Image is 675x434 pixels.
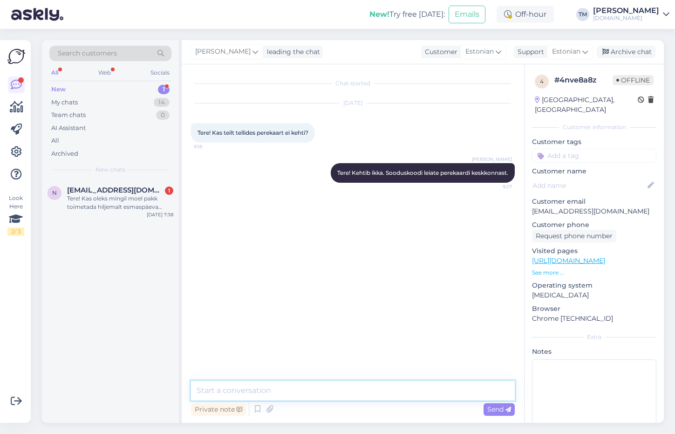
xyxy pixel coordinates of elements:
[154,98,170,107] div: 14
[593,7,659,14] div: [PERSON_NAME]
[165,186,173,195] div: 1
[449,6,485,23] button: Emails
[369,10,389,19] b: New!
[593,14,659,22] div: [DOMAIN_NAME]
[147,211,173,218] div: [DATE] 7:38
[156,110,170,120] div: 0
[532,290,656,300] p: [MEDICAL_DATA]
[191,79,515,88] div: Chat started
[194,143,229,150] span: 9:18
[67,186,164,194] span: nadjapanova25@gmail.com
[532,314,656,324] p: Chrome [TECHNICAL_ID]
[532,256,605,265] a: [URL][DOMAIN_NAME]
[532,149,656,163] input: Add a tag
[532,166,656,176] p: Customer name
[51,149,78,158] div: Archived
[613,75,654,85] span: Offline
[497,6,554,23] div: Off-hour
[532,220,656,230] p: Customer phone
[597,46,655,58] div: Archive chat
[532,246,656,256] p: Visited pages
[532,347,656,357] p: Notes
[576,8,589,21] div: TM
[58,48,117,58] span: Search customers
[532,230,616,242] div: Request phone number
[532,304,656,314] p: Browser
[51,110,86,120] div: Team chats
[191,403,246,416] div: Private note
[532,207,656,216] p: [EMAIL_ADDRESS][DOMAIN_NAME]
[532,269,656,277] p: See more ...
[263,47,320,57] div: leading the chat
[487,405,511,413] span: Send
[593,7,669,22] a: [PERSON_NAME][DOMAIN_NAME]
[472,156,512,163] span: [PERSON_NAME]
[49,67,60,79] div: All
[7,48,25,65] img: Askly Logo
[7,194,24,236] div: Look Here
[51,136,59,145] div: All
[95,165,125,174] span: New chats
[52,189,57,196] span: n
[514,47,544,57] div: Support
[535,95,638,115] div: [GEOGRAPHIC_DATA], [GEOGRAPHIC_DATA]
[51,85,66,94] div: New
[532,281,656,290] p: Operating system
[7,227,24,236] div: 2 / 3
[532,197,656,207] p: Customer email
[532,137,656,147] p: Customer tags
[552,47,580,57] span: Estonian
[67,194,173,211] div: Tere! Kas oleks mingil moel pakk toimetada hiljemalt esmaspäeva õhtuks? Lapsel T sünnipäev. Jäin ...
[149,67,171,79] div: Socials
[158,85,170,94] div: 1
[540,78,544,85] span: 4
[51,98,78,107] div: My chats
[532,333,656,341] div: Extra
[51,124,86,133] div: AI Assistant
[369,9,445,20] div: Try free [DATE]:
[191,99,515,107] div: [DATE]
[532,180,646,191] input: Add name
[554,75,613,86] div: # 4nve8a8z
[477,183,512,190] span: 9:27
[465,47,494,57] span: Estonian
[195,47,251,57] span: [PERSON_NAME]
[337,169,508,176] span: Tere! Kehtib ikka. Sooduskoodi leiate perekaardi keskkonnast.
[198,129,308,136] span: Tere! Kas teilt tellides perekaart ei kehti?
[96,67,113,79] div: Web
[421,47,457,57] div: Customer
[532,123,656,131] div: Customer information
